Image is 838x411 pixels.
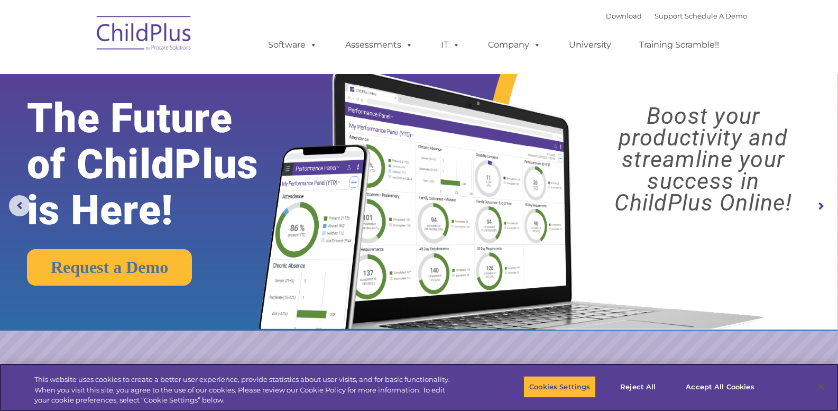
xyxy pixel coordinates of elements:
[579,105,827,214] rs-layer: Boost your productivity and streamline your success in ChildPlus Online!
[605,376,671,398] button: Reject All
[685,12,747,20] a: Schedule A Demo
[27,96,294,234] rs-layer: The Future of ChildPlus is Here!
[27,249,192,286] a: Request a Demo
[147,113,192,121] span: Phone number
[809,375,833,398] button: Close
[523,376,596,398] button: Cookies Settings
[477,34,551,56] a: Company
[558,34,622,56] a: University
[606,12,642,20] a: Download
[147,70,179,78] span: Last name
[34,375,461,406] div: This website uses cookies to create a better user experience, provide statistics about user visit...
[91,8,197,61] img: ChildPlus by Procare Solutions
[257,34,328,56] a: Software
[606,12,747,20] font: |
[430,34,471,56] a: IT
[680,376,760,398] button: Accept All Cookies
[335,34,423,56] a: Assessments
[655,12,683,20] a: Support
[629,34,730,56] a: Training Scramble!!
